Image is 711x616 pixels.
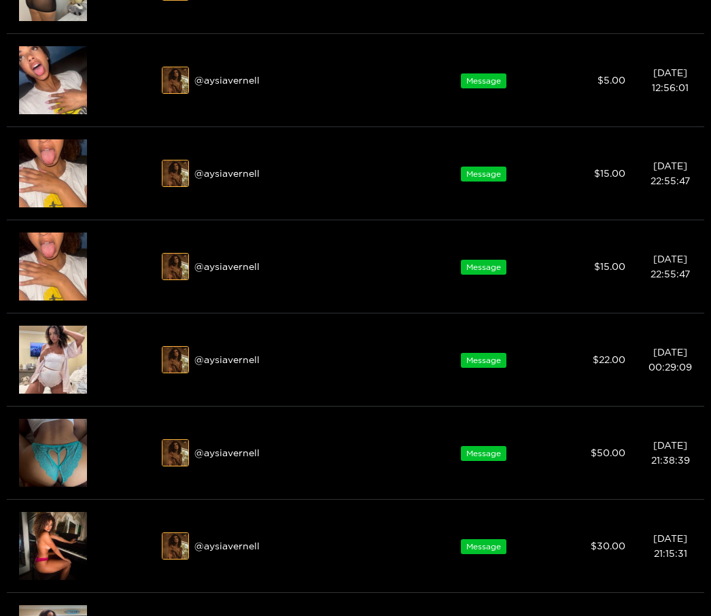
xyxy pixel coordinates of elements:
[162,253,419,280] div: @ aysiavernell
[162,532,419,560] div: @ aysiavernell
[597,75,625,85] span: $ 5.00
[651,440,690,465] span: [DATE] 21:38:39
[162,440,190,467] img: duwjb-whatsapp-image-2025-03-14-at-5-15-49-pm.jpeg
[461,353,506,368] span: Message
[652,67,689,92] span: [DATE] 12:56:01
[162,346,419,373] div: @ aysiavernell
[162,160,419,187] div: @ aysiavernell
[461,539,506,554] span: Message
[651,254,690,279] span: [DATE] 22:55:47
[162,347,190,374] img: duwjb-whatsapp-image-2025-03-14-at-5-15-49-pm.jpeg
[162,67,190,95] img: duwjb-whatsapp-image-2025-03-14-at-5-15-49-pm.jpeg
[162,254,190,281] img: duwjb-whatsapp-image-2025-03-14-at-5-15-49-pm.jpeg
[162,439,419,466] div: @ aysiavernell
[594,261,625,271] span: $ 15.00
[461,260,506,275] span: Message
[162,67,419,94] div: @ aysiavernell
[594,168,625,178] span: $ 15.00
[648,347,692,372] span: [DATE] 00:29:09
[591,447,625,458] span: $ 50.00
[591,541,625,551] span: $ 30.00
[593,354,625,364] span: $ 22.00
[461,446,506,461] span: Message
[162,533,190,560] img: duwjb-whatsapp-image-2025-03-14-at-5-15-49-pm.jpeg
[162,160,190,188] img: duwjb-whatsapp-image-2025-03-14-at-5-15-49-pm.jpeg
[651,160,690,186] span: [DATE] 22:55:47
[461,167,506,182] span: Message
[653,533,687,558] span: [DATE] 21:15:31
[461,73,506,88] span: Message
